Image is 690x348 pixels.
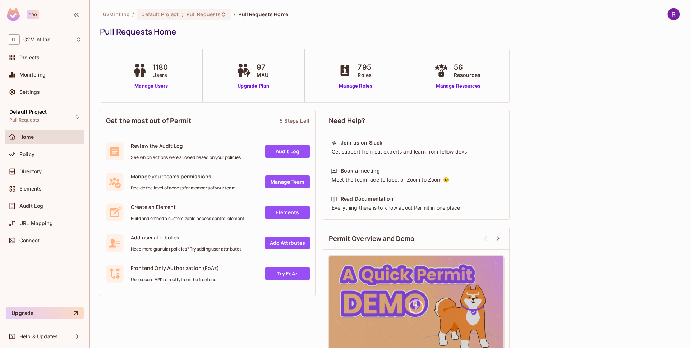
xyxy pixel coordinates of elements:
[9,117,39,123] span: Pull Requests
[257,71,268,79] span: MAU
[234,11,235,18] li: /
[358,71,372,79] span: Roles
[106,116,192,125] span: Get the most out of Permit
[265,145,310,158] a: Audit Log
[131,173,235,180] span: Manage your teams permissions
[341,139,382,146] div: Join us on Slack
[131,216,244,221] span: Build and embed a customizable access control element
[265,206,310,219] a: Elements
[341,195,394,202] div: Read Documentation
[131,82,171,90] a: Manage Users
[358,62,372,73] span: 795
[257,62,268,73] span: 97
[131,142,241,149] span: Review the Audit Log
[131,246,241,252] span: Need more granular policies? Try adding user attributes
[331,204,501,211] div: Everything there is to know about Permit in one place
[668,8,680,20] img: Renato Rabdishta
[6,307,84,319] button: Upgrade
[103,11,129,18] span: the active workspace
[152,62,168,73] span: 1180
[329,234,415,243] span: Permit Overview and Demo
[331,148,501,155] div: Get support from out experts and learn from fellow devs
[131,265,219,271] span: Frontend Only Authorization (FoAz)
[19,220,53,226] span: URL Mapping
[280,117,309,124] div: 5 Steps Left
[265,175,310,188] a: Manage Team
[432,82,484,90] a: Manage Resources
[19,151,34,157] span: Policy
[238,11,288,18] span: Pull Requests Home
[454,71,480,79] span: Resources
[19,55,40,60] span: Projects
[181,12,184,17] span: :
[131,155,241,160] span: See which actions were allowed based on your policies
[19,186,42,192] span: Elements
[19,238,40,243] span: Connect
[131,185,235,191] span: Decide the level of access for members of your team
[8,34,20,45] span: G
[9,109,47,115] span: Default Project
[235,82,272,90] a: Upgrade Plan
[19,134,34,140] span: Home
[19,89,40,95] span: Settings
[331,176,501,183] div: Meet the team face to face, or Zoom to Zoom 😉
[131,203,244,210] span: Create an Element
[187,11,221,18] span: Pull Requests
[19,169,42,174] span: Directory
[100,26,676,37] div: Pull Requests Home
[152,71,168,79] span: Users
[329,116,365,125] span: Need Help?
[7,8,20,21] img: SReyMgAAAABJRU5ErkJggg==
[265,267,310,280] a: Try FoAz
[19,203,43,209] span: Audit Log
[19,334,58,339] span: Help & Updates
[336,82,375,90] a: Manage Roles
[23,37,50,42] span: Workspace: G2Mint Inc
[454,62,480,73] span: 56
[131,277,219,283] span: Use secure API's directly from the frontend
[19,72,46,78] span: Monitoring
[27,10,39,19] div: Pro
[131,234,241,241] span: Add user attributes
[341,167,380,174] div: Book a meeting
[265,237,310,249] a: Add Attrbutes
[132,11,134,18] li: /
[141,11,179,18] span: Default Project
